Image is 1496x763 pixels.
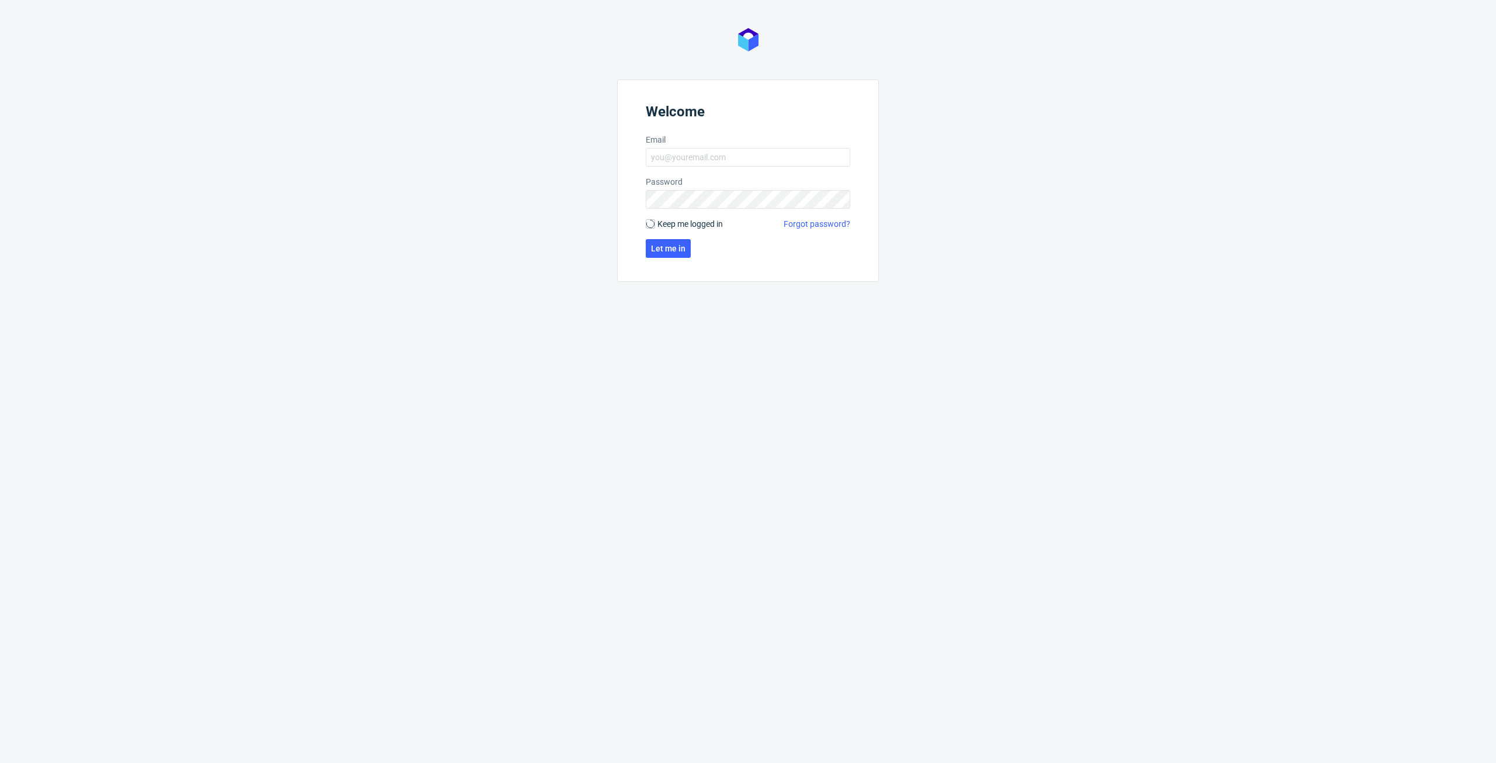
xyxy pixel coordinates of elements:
[646,148,850,167] input: you@youremail.com
[657,218,723,230] span: Keep me logged in
[784,218,850,230] a: Forgot password?
[646,239,691,258] button: Let me in
[646,176,850,188] label: Password
[651,244,685,253] span: Let me in
[646,134,850,146] label: Email
[646,103,850,125] header: Welcome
